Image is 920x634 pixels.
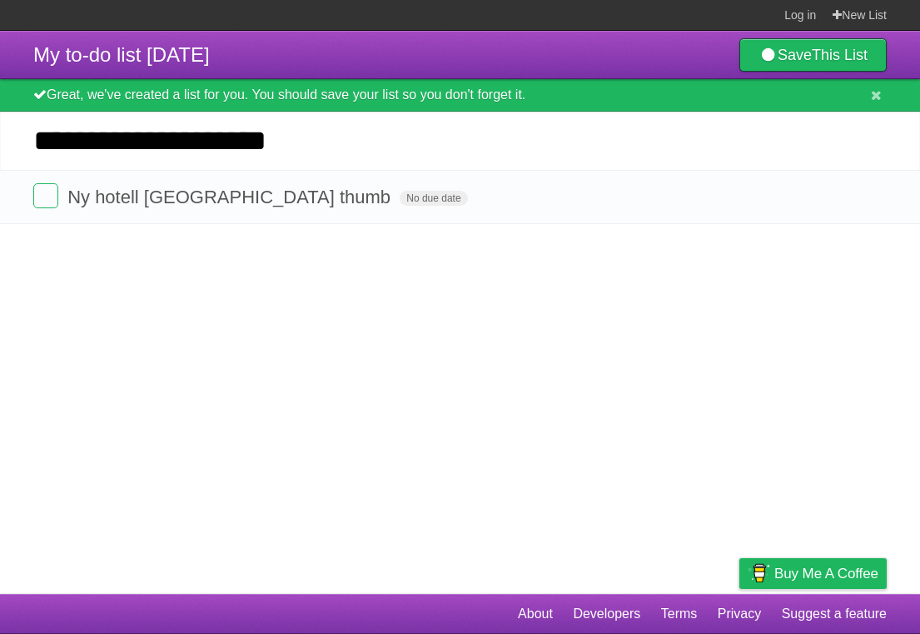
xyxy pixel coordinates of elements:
label: Done [33,183,58,208]
span: No due date [400,191,467,206]
b: This List [812,47,868,63]
img: Buy me a coffee [748,559,770,587]
a: Buy me a coffee [739,558,887,589]
a: Terms [661,598,698,630]
span: Buy me a coffee [774,559,878,588]
a: SaveThis List [739,38,887,72]
span: Ny hotell [GEOGRAPHIC_DATA] thumb [67,187,395,207]
a: About [518,598,553,630]
a: Privacy [718,598,761,630]
a: Suggest a feature [782,598,887,630]
span: My to-do list [DATE] [33,43,210,66]
a: Developers [573,598,640,630]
